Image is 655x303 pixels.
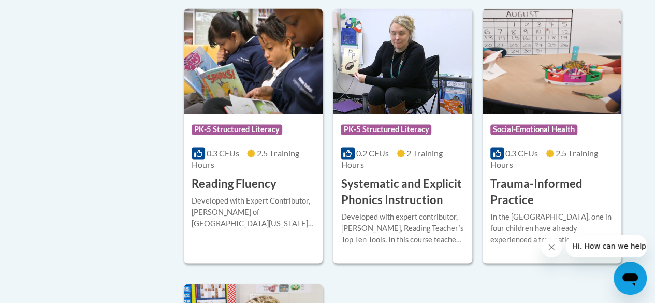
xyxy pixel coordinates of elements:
img: Course Logo [333,8,472,114]
a: Course LogoPK-5 Structured Literacy0.2 CEUs2 Training Hours Systematic and Explicit Phonics Instr... [333,8,472,263]
h3: Systematic and Explicit Phonics Instruction [341,176,464,208]
span: 0.2 CEUs [356,148,389,158]
span: 0.3 CEUs [505,148,538,158]
span: 0.3 CEUs [207,148,239,158]
span: PK-5 Structured Literacy [192,124,282,135]
h3: Trauma-Informed Practice [490,176,614,208]
div: In the [GEOGRAPHIC_DATA], one in four children have already experienced a traumatic event in thei... [490,211,614,245]
span: Hi. How can we help? [6,7,84,16]
span: Social-Emotional Health [490,124,577,135]
span: PK-5 Structured Literacy [341,124,431,135]
div: Developed with Expert Contributor, [PERSON_NAME] of [GEOGRAPHIC_DATA][US_STATE], [GEOGRAPHIC_DATA... [192,195,315,229]
a: Course LogoSocial-Emotional Health0.3 CEUs2.5 Training Hours Trauma-Informed PracticeIn the [GEOG... [483,8,621,263]
img: Course Logo [483,8,621,114]
img: Course Logo [184,8,323,114]
div: Developed with expert contributor, [PERSON_NAME], Reading Teacherʹs Top Ten Tools. In this course... [341,211,464,245]
h3: Reading Fluency [192,176,276,192]
iframe: Close message [541,237,562,257]
iframe: Message from company [566,235,647,257]
a: Course LogoPK-5 Structured Literacy0.3 CEUs2.5 Training Hours Reading FluencyDeveloped with Exper... [184,8,323,263]
iframe: Button to launch messaging window [614,262,647,295]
